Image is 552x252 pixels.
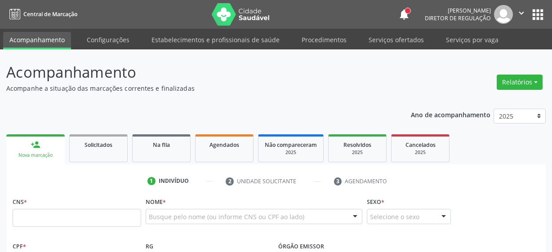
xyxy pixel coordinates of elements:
div: 1 [147,177,156,185]
span: Na fila [153,141,170,149]
button: apps [530,7,546,22]
button: Relatórios [497,75,543,90]
span: Busque pelo nome (ou informe CNS ou CPF ao lado) [149,212,304,221]
a: Acompanhamento [3,32,71,49]
i:  [516,8,526,18]
div: 2025 [265,149,317,156]
p: Ano de acompanhamento [411,109,490,120]
div: 2025 [335,149,380,156]
span: Diretor de regulação [425,14,491,22]
button: notifications [398,8,410,21]
span: Selecione o sexo [370,212,419,221]
span: Cancelados [405,141,436,149]
div: Indivíduo [159,177,189,185]
img: img [494,5,513,24]
span: Agendados [209,141,239,149]
p: Acompanhe a situação das marcações correntes e finalizadas [6,84,384,93]
label: Sexo [367,195,384,209]
div: 2025 [398,149,443,156]
a: Procedimentos [295,32,353,48]
button:  [513,5,530,24]
span: Não compareceram [265,141,317,149]
span: Central de Marcação [23,10,77,18]
a: Estabelecimentos e profissionais de saúde [145,32,286,48]
div: [PERSON_NAME] [425,7,491,14]
span: Resolvidos [343,141,371,149]
a: Serviços ofertados [362,32,430,48]
a: Serviços por vaga [440,32,505,48]
a: Configurações [80,32,136,48]
label: Nome [146,195,166,209]
span: Solicitados [85,141,112,149]
a: Central de Marcação [6,7,77,22]
label: CNS [13,195,27,209]
div: person_add [31,140,40,150]
p: Acompanhamento [6,61,384,84]
div: Nova marcação [13,152,58,159]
